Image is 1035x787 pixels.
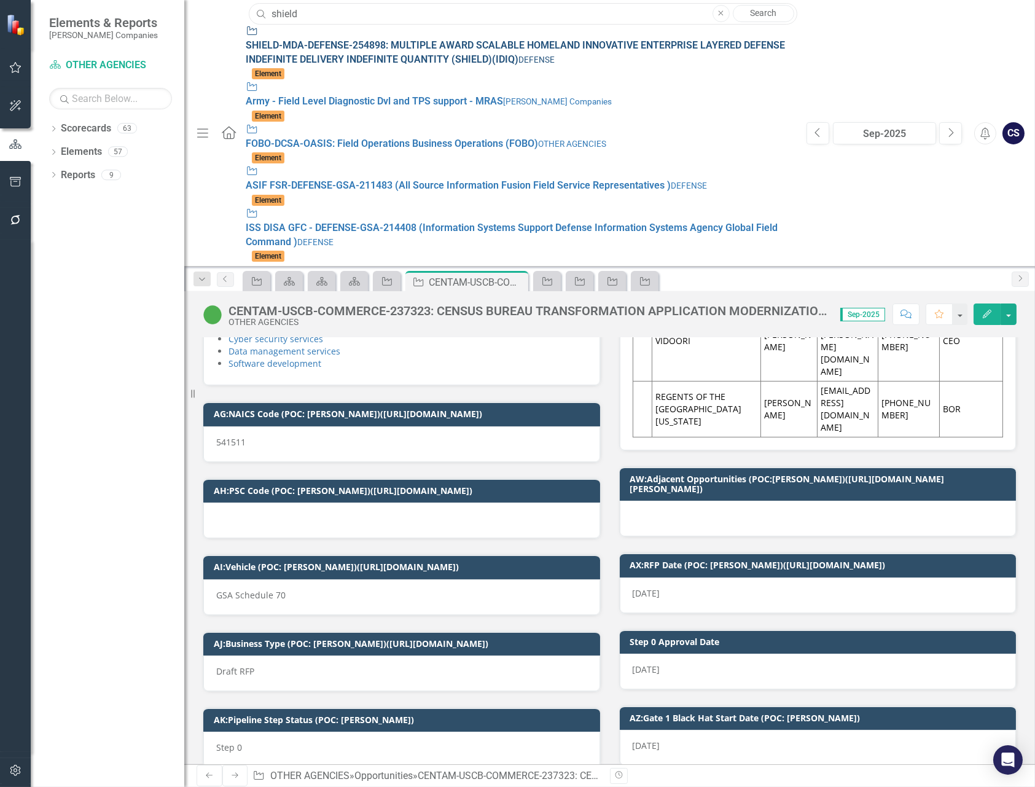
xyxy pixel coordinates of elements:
[270,770,350,781] a: OTHER AGENCIES
[228,333,323,345] a: Cyber security services
[252,769,600,783] div: » »
[61,168,95,182] a: Reports
[228,345,340,357] a: Data management services
[354,770,413,781] a: Opportunities
[49,15,158,30] span: Elements & Reports
[429,275,525,290] div: CENTAM-USCB-COMMERCE-237323: CENSUS BUREAU TRANSFORMATION APPLICATION MODERNIZATION (CENTAM) SEPT...
[878,382,940,437] td: [PHONE_NUMBER]
[840,308,885,321] span: Sep-2025
[633,664,660,675] span: [DATE]
[249,3,797,25] input: Search ClearPoint...
[538,139,606,149] small: OTHER AGENCIES
[246,39,785,65] span: -MDA-DEFENSE-254898: MULTIPLE AWARD SCALABLE HOMELAND INNOVATIVE ENTERPRISE LAYERED DEFENSE INDEF...
[878,301,940,382] td: [PHONE_NUMBER]
[117,123,137,134] div: 63
[228,318,828,327] div: OTHER AGENCIES
[216,665,254,677] span: Draft RFP
[246,138,538,149] span: FOBO-DCSA-OASIS: Field Operations Business Operations (FOBO)
[246,25,794,80] a: SHIELD-MDA-DEFENSE-254898: MULTIPLE AWARD SCALABLE HOMELAND INNOVATIVE ENTERPRISE LAYERED DEFENSE...
[652,382,760,437] td: REGENTS OF THE [GEOGRAPHIC_DATA][US_STATE]
[518,55,555,65] small: DEFENSE
[652,301,760,382] td: VIDOORI
[108,147,128,157] div: 57
[49,88,172,109] input: Search Below...
[246,165,794,207] a: ASIF FSR-DEFENSE-GSA-211483 (All Source Information Fusion Field Service Representatives )DEFENSE...
[246,39,279,51] strong: SHIELD
[671,181,707,190] small: DEFENSE
[630,637,1010,646] h3: Step 0 Approval Date
[228,358,321,369] a: Software development
[246,80,794,123] a: Army - Field Level Diagnostic Dvl and TPS support - MRAS[PERSON_NAME] CompaniesElement
[633,587,660,599] span: [DATE]
[216,742,242,753] span: Step 0
[252,68,284,79] span: Element
[246,123,794,165] a: FOBO-DCSA-OASIS: Field Operations Business Operations (FOBO)OTHER AGENCIESElement
[49,58,172,72] a: OTHER AGENCIES
[101,170,121,180] div: 9
[252,111,284,122] span: Element
[252,195,284,206] span: Element
[818,301,878,382] td: [EMAIL_ADDRESS][PERSON_NAME][DOMAIN_NAME]
[214,486,594,495] h3: AH:PSC Code (POC: [PERSON_NAME])([URL][DOMAIN_NAME])
[418,770,992,781] div: CENTAM-USCB-COMMERCE-237323: CENSUS BUREAU TRANSFORMATION APPLICATION MODERNIZATION (CENTAM) SEPT...
[246,179,671,191] span: ASIF FSR-DEFENSE-GSA-211483 (All Source Information Fusion Field Service Representatives )
[633,740,660,751] span: [DATE]
[761,301,818,382] td: [PERSON_NAME]
[61,145,102,159] a: Elements
[993,745,1023,775] div: Open Intercom Messenger
[630,713,1010,722] h3: AZ:Gate 1 Black Hat Start Date (POC: [PERSON_NAME])
[214,562,594,571] h3: AI:Vehicle (POC: [PERSON_NAME])([URL][DOMAIN_NAME])
[252,152,284,163] span: Element
[6,14,28,36] img: ClearPoint Strategy
[228,304,828,318] div: CENTAM-USCB-COMMERCE-237323: CENSUS BUREAU TRANSFORMATION APPLICATION MODERNIZATION (CENTAM) SEPT...
[252,251,284,262] span: Element
[833,122,937,144] button: Sep-2025
[203,305,222,324] img: Active
[939,382,1002,437] td: BOR
[837,127,932,141] div: Sep-2025
[246,222,778,248] span: ISS DISA GFC - DEFENSE-GSA-214408 (Information Systems Support Defense Information Systems Agency...
[455,53,488,65] strong: SHIELD
[216,436,246,448] span: 541511
[216,589,286,601] span: GSA Schedule 70
[939,301,1002,382] td: CEO
[49,30,158,40] small: [PERSON_NAME] Companies
[214,639,594,648] h3: AJ:Business Type (POC: [PERSON_NAME])([URL][DOMAIN_NAME])
[297,237,334,247] small: DEFENSE
[630,474,1010,493] h3: AW:Adjacent Opportunities (POC:[PERSON_NAME])([URL][DOMAIN_NAME][PERSON_NAME])
[1002,122,1025,144] button: CS
[246,95,503,107] span: Army - Field Level Diagnostic Dvl and TPS support - MRAS
[761,382,818,437] td: [PERSON_NAME]
[503,96,612,106] small: [PERSON_NAME] Companies
[733,5,794,22] a: Search
[818,382,878,437] td: [EMAIL_ADDRESS][DOMAIN_NAME]
[214,715,594,724] h3: AK:Pipeline Step Status (POC: [PERSON_NAME])
[630,560,1010,570] h3: AX:RFP Date (POC: [PERSON_NAME])([URL][DOMAIN_NAME])
[61,122,111,136] a: Scorecards
[246,207,794,263] a: ISS DISA GFC - DEFENSE-GSA-214408 (Information Systems Support Defense Information Systems Agency...
[214,409,594,418] h3: AG:NAICS Code (POC: [PERSON_NAME])([URL][DOMAIN_NAME])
